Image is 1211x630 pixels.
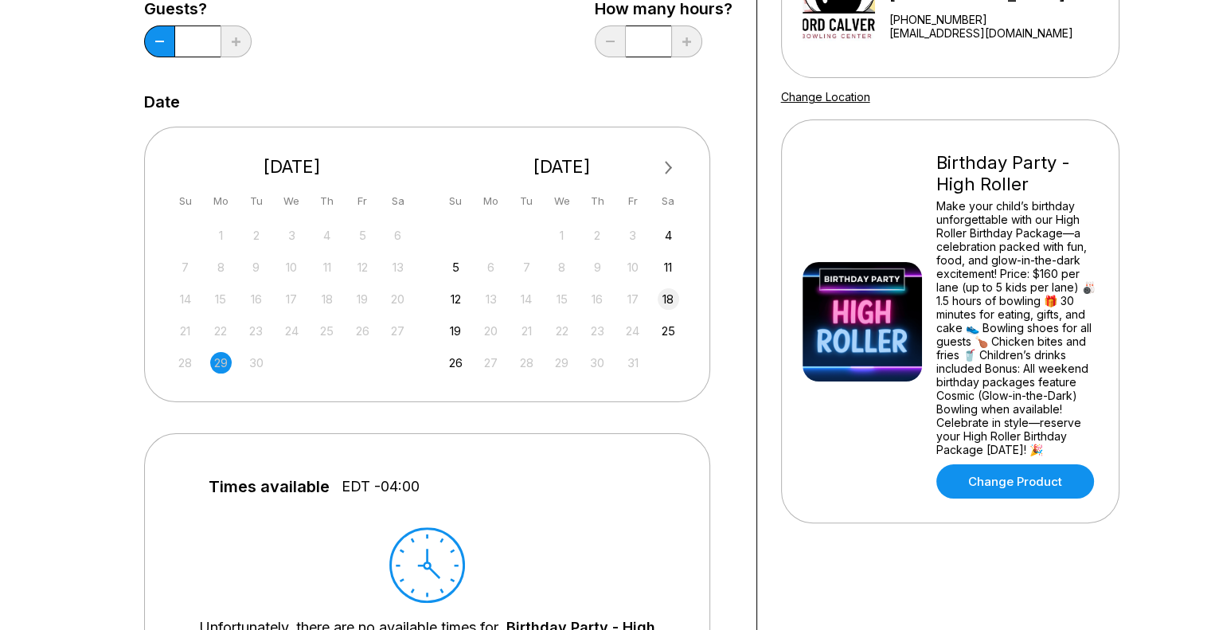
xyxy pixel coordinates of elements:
div: Sa [658,190,679,212]
div: Not available Tuesday, September 30th, 2025 [245,352,267,374]
div: Not available Saturday, September 13th, 2025 [387,256,408,278]
div: Not available Thursday, October 30th, 2025 [587,352,608,374]
div: Not available Monday, September 8th, 2025 [210,256,232,278]
div: Not available Wednesday, September 17th, 2025 [281,288,303,310]
div: Not available Tuesday, October 21st, 2025 [516,320,537,342]
div: Choose Sunday, October 5th, 2025 [445,256,467,278]
div: Not available Thursday, September 25th, 2025 [316,320,338,342]
div: [DATE] [439,156,686,178]
div: Fr [622,190,643,212]
div: Mo [480,190,502,212]
div: Make your child’s birthday unforgettable with our High Roller Birthday Package—a celebration pack... [936,199,1098,456]
div: Not available Friday, October 10th, 2025 [622,256,643,278]
div: Not available Friday, October 3rd, 2025 [622,225,643,246]
div: Not available Friday, October 17th, 2025 [622,288,643,310]
div: Not available Friday, October 24th, 2025 [622,320,643,342]
div: Not available Friday, September 5th, 2025 [352,225,373,246]
div: We [551,190,572,212]
div: Choose Sunday, October 12th, 2025 [445,288,467,310]
div: Not available Tuesday, October 7th, 2025 [516,256,537,278]
div: Not available Monday, September 22nd, 2025 [210,320,232,342]
div: Fr [352,190,373,212]
div: Not available Wednesday, October 29th, 2025 [551,352,572,374]
div: Not available Friday, October 31st, 2025 [622,352,643,374]
div: Not available Tuesday, September 23rd, 2025 [245,320,267,342]
div: Not available Tuesday, October 28th, 2025 [516,352,537,374]
div: We [281,190,303,212]
div: month 2025-09 [173,223,412,374]
div: Not available Tuesday, September 16th, 2025 [245,288,267,310]
div: Not available Wednesday, October 22nd, 2025 [551,320,572,342]
div: Not available Friday, September 19th, 2025 [352,288,373,310]
a: Change Location [781,90,870,104]
div: Choose Saturday, October 18th, 2025 [658,288,679,310]
div: Not available Sunday, September 14th, 2025 [174,288,196,310]
button: Next Month [656,155,682,181]
div: [DATE] [169,156,416,178]
div: Not available Wednesday, October 1st, 2025 [551,225,572,246]
div: Choose Sunday, October 26th, 2025 [445,352,467,374]
div: Su [445,190,467,212]
div: Not available Monday, October 13th, 2025 [480,288,502,310]
div: [PHONE_NUMBER] [889,13,1111,26]
span: Times available [209,478,330,495]
div: Not available Wednesday, October 15th, 2025 [551,288,572,310]
div: Birthday Party - High Roller [936,152,1098,195]
div: Not available Saturday, September 20th, 2025 [387,288,408,310]
div: Not available Thursday, September 4th, 2025 [316,225,338,246]
div: Not available Wednesday, October 8th, 2025 [551,256,572,278]
div: Not available Monday, September 1st, 2025 [210,225,232,246]
span: EDT -04:00 [342,478,420,495]
div: Not available Monday, October 20th, 2025 [480,320,502,342]
div: Not available Saturday, September 6th, 2025 [387,225,408,246]
a: [EMAIL_ADDRESS][DOMAIN_NAME] [889,26,1111,40]
div: Choose Saturday, October 11th, 2025 [658,256,679,278]
div: Su [174,190,196,212]
div: Not available Sunday, September 21st, 2025 [174,320,196,342]
div: Not available Wednesday, September 24th, 2025 [281,320,303,342]
div: Tu [245,190,267,212]
div: Not available Sunday, September 7th, 2025 [174,256,196,278]
div: Not available Thursday, October 16th, 2025 [587,288,608,310]
div: Not available Monday, September 29th, 2025 [210,352,232,374]
div: Not available Tuesday, September 9th, 2025 [245,256,267,278]
div: Th [316,190,338,212]
div: Sa [387,190,408,212]
div: Mo [210,190,232,212]
div: Not available Tuesday, October 14th, 2025 [516,288,537,310]
div: Choose Saturday, October 4th, 2025 [658,225,679,246]
div: Not available Monday, October 6th, 2025 [480,256,502,278]
div: Not available Monday, October 27th, 2025 [480,352,502,374]
div: Not available Thursday, October 9th, 2025 [587,256,608,278]
div: Not available Friday, September 26th, 2025 [352,320,373,342]
div: Not available Wednesday, September 3rd, 2025 [281,225,303,246]
a: Change Product [936,464,1094,499]
img: Birthday Party - High Roller [803,262,922,382]
div: Not available Monday, September 15th, 2025 [210,288,232,310]
div: Not available Thursday, September 11th, 2025 [316,256,338,278]
div: Th [587,190,608,212]
div: Tu [516,190,537,212]
div: Not available Wednesday, September 10th, 2025 [281,256,303,278]
div: Not available Tuesday, September 2nd, 2025 [245,225,267,246]
div: Not available Thursday, September 18th, 2025 [316,288,338,310]
div: Not available Thursday, October 2nd, 2025 [587,225,608,246]
div: month 2025-10 [443,223,682,374]
label: Date [144,93,180,111]
div: Choose Saturday, October 25th, 2025 [658,320,679,342]
div: Choose Sunday, October 19th, 2025 [445,320,467,342]
div: Not available Friday, September 12th, 2025 [352,256,373,278]
div: Not available Sunday, September 28th, 2025 [174,352,196,374]
div: Not available Saturday, September 27th, 2025 [387,320,408,342]
div: Not available Thursday, October 23rd, 2025 [587,320,608,342]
